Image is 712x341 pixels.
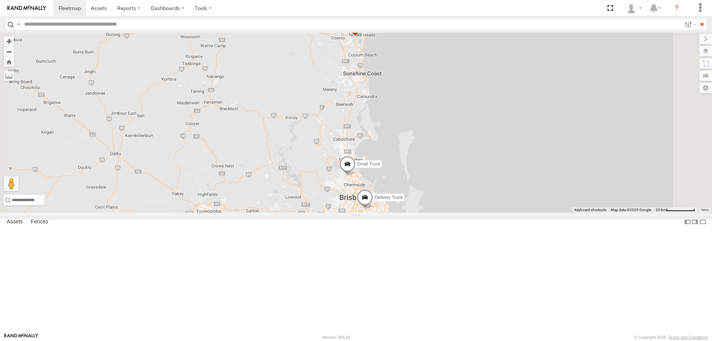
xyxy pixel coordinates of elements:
label: Assets [3,217,26,227]
span: 20 km [656,208,666,212]
button: Zoom in [4,36,14,46]
label: Fences [27,217,52,227]
label: Map Settings [699,83,712,93]
label: Search Filter Options [682,19,698,30]
span: Small Truck [357,161,380,167]
label: Hide Summary Table [699,217,706,227]
div: Laura Van Bruggen [623,3,645,14]
button: Map scale: 20 km per 74 pixels [653,207,697,213]
button: Zoom out [4,46,14,57]
span: Delivery Truck [375,195,403,200]
a: Terms and Conditions [669,335,708,340]
button: Drag Pegman onto the map to open Street View [4,176,19,191]
div: Version: 305.03 [322,335,350,340]
label: Search Query [16,19,22,30]
a: Visit our Website [4,334,38,341]
label: Dock Summary Table to the Left [684,217,691,227]
label: Measure [4,71,14,81]
span: Map data ©2025 Google [611,208,651,212]
img: rand-logo.svg [7,6,46,11]
label: Dock Summary Table to the Right [691,217,699,227]
div: © Copyright 2025 - [634,335,708,340]
button: Zoom Home [4,57,14,67]
button: Keyboard shortcuts [574,207,606,213]
i: ? [671,2,683,14]
a: Terms [701,209,709,212]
